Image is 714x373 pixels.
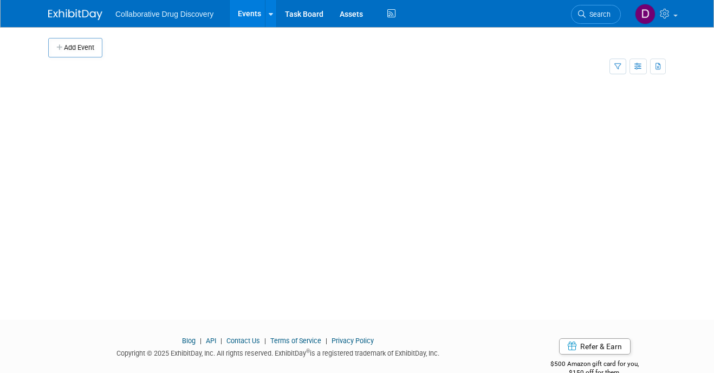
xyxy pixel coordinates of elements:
[270,337,321,345] a: Terms of Service
[306,348,310,354] sup: ®
[48,346,508,358] div: Copyright © 2025 ExhibitDay, Inc. All rights reserved. ExhibitDay is a registered trademark of Ex...
[323,337,330,345] span: |
[332,337,374,345] a: Privacy Policy
[48,38,102,57] button: Add Event
[48,9,102,20] img: ExhibitDay
[262,337,269,345] span: |
[197,337,204,345] span: |
[226,337,260,345] a: Contact Us
[571,5,621,24] a: Search
[586,10,611,18] span: Search
[115,10,213,18] span: Collaborative Drug Discovery
[635,4,655,24] img: Daniel Castro
[206,337,216,345] a: API
[182,337,196,345] a: Blog
[559,338,631,355] a: Refer & Earn
[218,337,225,345] span: |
